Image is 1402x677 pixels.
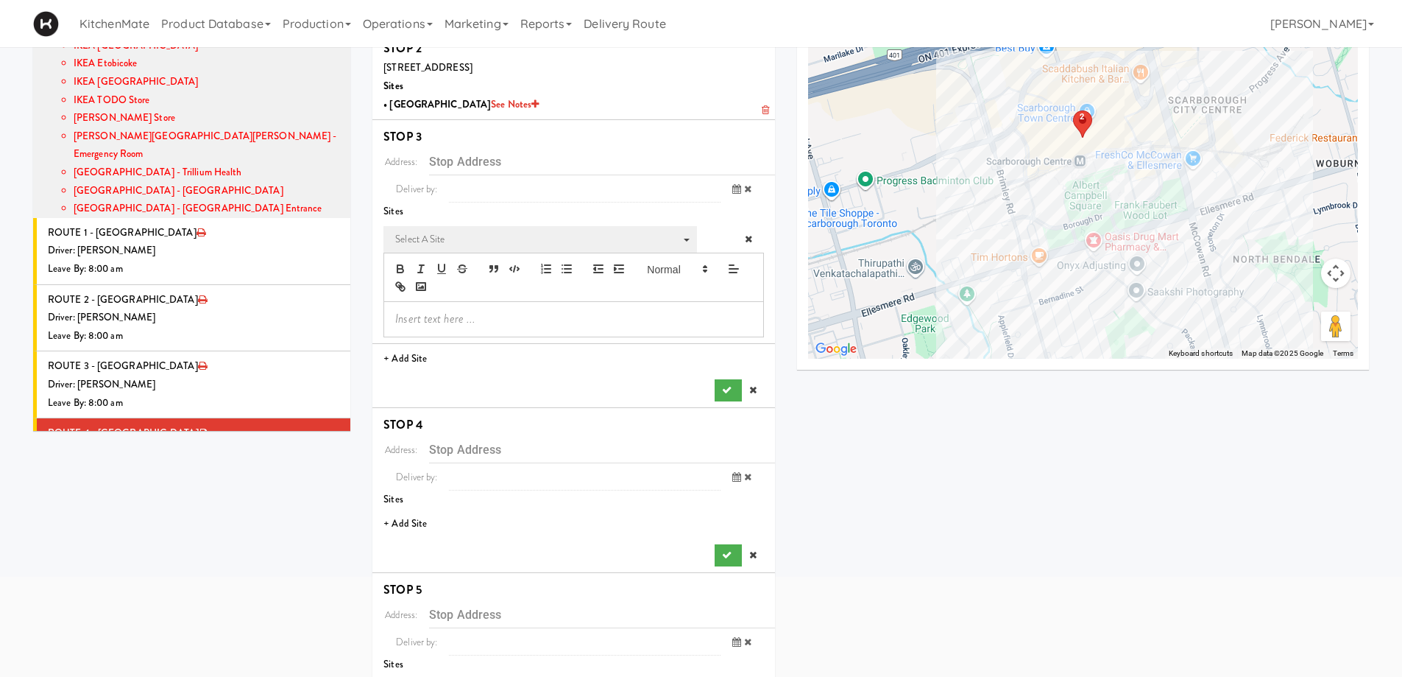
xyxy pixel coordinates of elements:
[33,285,350,352] li: ROUTE 2 - [GEOGRAPHIC_DATA]Driver: [PERSON_NAME]Leave By: 8:00 am
[383,128,422,145] b: STOP 3
[383,97,539,111] b: • [GEOGRAPHIC_DATA]
[812,340,860,359] img: Google
[372,436,429,463] div: Address:
[383,628,449,656] span: Deliver by:
[383,416,423,433] b: STOP 4
[383,581,422,598] b: STOP 5
[383,59,764,77] div: [STREET_ADDRESS]
[372,32,775,120] li: STOP 2[STREET_ADDRESS]Sites• [GEOGRAPHIC_DATA]See Notes
[48,292,198,306] span: ROUTE 2 - [GEOGRAPHIC_DATA]
[48,260,339,278] div: Leave By: 8:00 am
[48,242,339,260] div: Driver: [PERSON_NAME]
[33,218,350,285] li: ROUTE 1 - [GEOGRAPHIC_DATA]Driver: [PERSON_NAME]Leave By: 8:00 am
[33,11,59,37] img: Micromart
[1321,312,1350,341] button: Drag Pegman onto the map to open Street View
[48,309,339,327] div: Driver: [PERSON_NAME]
[372,509,775,539] li: + Add Site
[1333,349,1354,357] a: Terms
[383,40,422,57] b: STOP 2
[1080,112,1084,122] div: 2
[33,418,350,485] li: ROUTE 4 - [GEOGRAPHIC_DATA]Driver: [PERSON_NAME] [PERSON_NAME]Leave By: 8:00 am
[74,164,339,182] li: [GEOGRAPHIC_DATA] - Trillium Health
[383,175,449,203] span: Deliver by:
[48,376,339,394] div: Driver: [PERSON_NAME]
[74,73,339,91] li: IKEA [GEOGRAPHIC_DATA]
[372,148,429,175] div: Address:
[74,200,339,218] li: [GEOGRAPHIC_DATA] - [GEOGRAPHIC_DATA] Entrance
[372,408,775,573] li: STOP 4Address:Deliver by: Sites+ Add Site
[429,436,775,463] input: Stop Address
[383,463,449,491] span: Deliver by:
[48,225,197,239] span: ROUTE 1 - [GEOGRAPHIC_DATA]
[491,97,539,111] a: See Notes
[1242,349,1323,357] span: Map data ©2025 Google
[74,182,339,200] li: [GEOGRAPHIC_DATA] - [GEOGRAPHIC_DATA]
[48,359,198,373] span: ROUTE 3 - [GEOGRAPHIC_DATA]
[812,340,860,359] a: Open this area in Google Maps (opens a new window)
[372,344,775,374] li: + Add Site
[48,327,339,345] div: Leave By: 8:00 am
[74,109,339,127] li: [PERSON_NAME] Store
[383,492,403,506] span: Sites
[1169,348,1233,359] button: Keyboard shortcuts
[372,120,775,408] li: STOP 3Address:Deliver by: SitesSite activate SiteSite focus + Add Site
[33,351,350,418] li: ROUTE 3 - [GEOGRAPHIC_DATA]Driver: [PERSON_NAME]Leave By: 8:00 am
[429,601,775,628] input: Stop Address
[395,231,675,248] span: Select a site
[48,426,199,440] span: ROUTE 4 - [GEOGRAPHIC_DATA]
[74,127,339,164] li: [PERSON_NAME][GEOGRAPHIC_DATA][PERSON_NAME] - Emergency Room
[74,91,339,110] li: IKEA TODO Store
[372,601,429,628] div: Address:
[48,394,339,413] div: Leave By: 8:00 am
[74,55,339,73] li: IKEA Etobicoke
[383,226,696,253] span: Site activate
[1321,259,1350,288] button: Map camera controls
[429,148,775,175] input: Stop Address
[383,226,696,253] div: Site
[383,657,403,671] span: Sites
[383,79,403,93] b: Sites
[383,204,403,218] span: Sites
